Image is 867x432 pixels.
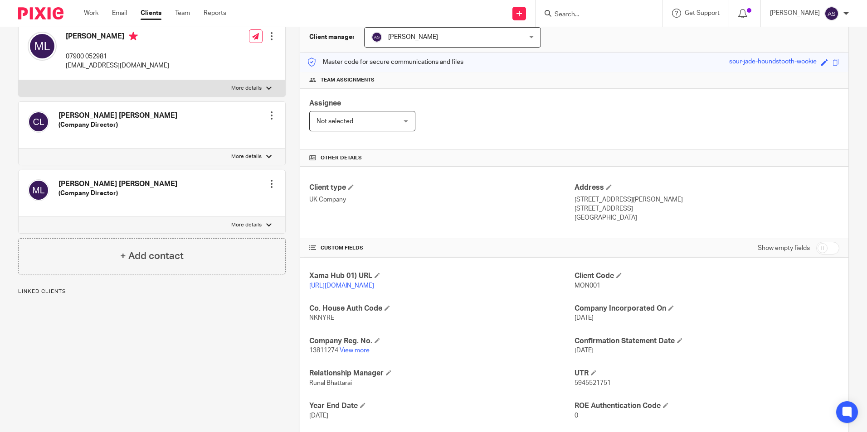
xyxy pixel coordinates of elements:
span: Get Support [685,10,720,16]
span: [DATE] [309,413,328,419]
a: Reports [204,9,226,18]
img: Pixie [18,7,63,19]
h4: Relationship Manager [309,369,574,378]
p: [GEOGRAPHIC_DATA] [575,213,839,222]
h4: ROE Authentication Code [575,401,839,411]
h5: (Company Director) [58,120,177,130]
span: Not selected [317,118,353,125]
p: More details [231,153,262,160]
span: NKNYRE [309,315,334,321]
span: 13811274 [309,347,338,354]
h4: Client type [309,183,574,192]
img: svg%3E [28,179,49,201]
p: Master code for secure communications and files [307,58,463,67]
a: Team [175,9,190,18]
img: svg%3E [824,6,839,21]
h4: Co. House Auth Code [309,304,574,313]
span: Runal Bhattarai [309,380,352,386]
img: svg%3E [371,32,382,43]
h4: [PERSON_NAME] [PERSON_NAME] [58,179,177,189]
span: 5945521751 [575,380,611,386]
i: Primary [129,32,138,41]
p: [STREET_ADDRESS][PERSON_NAME] [575,195,839,204]
a: View more [340,347,370,354]
a: Work [84,9,98,18]
p: Linked clients [18,288,286,295]
h4: Xama Hub 01) URL [309,271,574,281]
a: [URL][DOMAIN_NAME] [309,283,374,289]
h4: Client Code [575,271,839,281]
span: Assignee [309,100,341,107]
span: 0 [575,413,578,419]
a: Email [112,9,127,18]
span: Other details [321,154,362,162]
p: [EMAIL_ADDRESS][DOMAIN_NAME] [66,61,169,70]
h4: UTR [575,369,839,378]
h4: CUSTOM FIELDS [309,245,574,252]
h3: Client manager [309,33,355,42]
label: Show empty fields [758,244,810,253]
p: More details [231,85,262,92]
h4: Year End Date [309,401,574,411]
h4: [PERSON_NAME] [PERSON_NAME] [58,111,177,120]
span: Team assignments [321,77,375,84]
p: [STREET_ADDRESS] [575,204,839,213]
input: Search [554,11,635,19]
span: MON001 [575,283,600,289]
h4: Company Reg. No. [309,336,574,346]
h4: + Add contact [120,249,184,263]
a: Clients [141,9,161,18]
div: sour-jade-houndstooth-wookie [729,57,817,67]
span: [DATE] [575,347,594,354]
span: [PERSON_NAME] [388,34,438,40]
p: UK Company [309,195,574,204]
h4: [PERSON_NAME] [66,32,169,43]
p: [PERSON_NAME] [770,9,820,18]
img: svg%3E [28,111,49,133]
h4: Confirmation Statement Date [575,336,839,346]
h4: Address [575,183,839,192]
p: More details [231,221,262,229]
img: svg%3E [28,32,57,61]
h4: Company Incorporated On [575,304,839,313]
p: 07900 052981 [66,52,169,61]
span: [DATE] [575,315,594,321]
h5: (Company Director) [58,189,177,198]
